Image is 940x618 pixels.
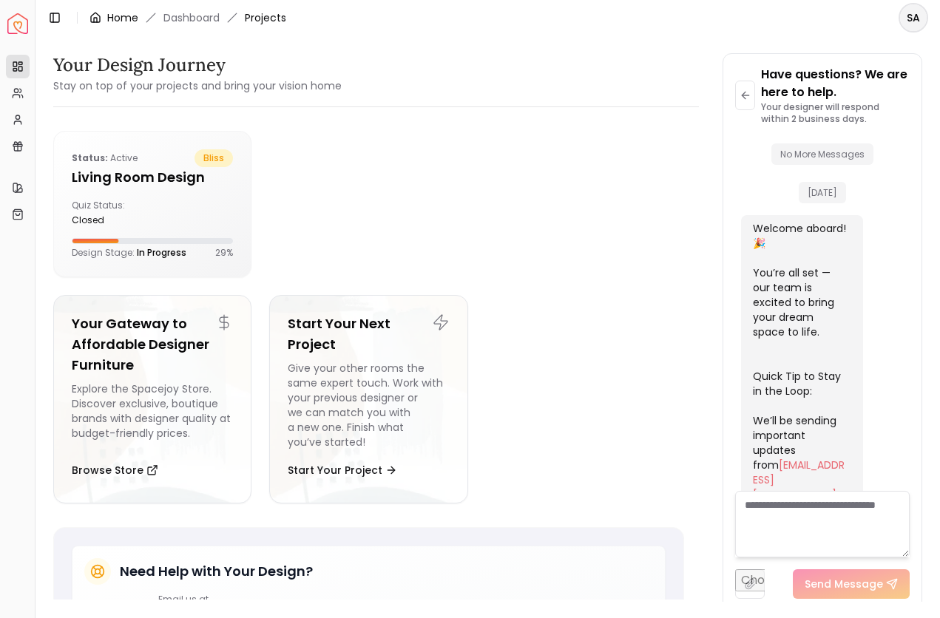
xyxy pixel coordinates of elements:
[53,53,342,77] h3: Your Design Journey
[288,361,449,449] div: Give your other rooms the same expert touch. Work with your previous designer or we can match you...
[7,13,28,34] a: Spacejoy
[72,214,146,226] div: closed
[288,455,397,485] button: Start Your Project
[163,10,220,25] a: Dashboard
[72,149,138,167] p: active
[72,381,233,449] div: Explore the Spacejoy Store. Discover exclusive, boutique brands with designer quality at budget-f...
[900,4,927,31] span: SA
[195,149,233,167] span: bliss
[72,152,108,164] b: Status:
[899,3,928,33] button: SA
[53,295,251,503] a: Your Gateway to Affordable Designer FurnitureExplore the Spacejoy Store. Discover exclusive, bout...
[89,10,286,25] nav: breadcrumb
[799,182,846,203] span: [DATE]
[120,561,313,582] h5: Need Help with Your Design?
[72,455,158,485] button: Browse Store
[771,143,873,165] span: No More Messages
[288,313,449,355] h5: Start Your Next Project
[753,458,845,502] a: [EMAIL_ADDRESS][DOMAIN_NAME]
[245,10,286,25] span: Projects
[269,295,467,503] a: Start Your Next ProjectGive your other rooms the same expert touch. Work with your previous desig...
[72,200,146,226] div: Quiz Status:
[72,167,233,188] h5: Living Room design
[107,10,138,25] a: Home
[72,247,186,259] p: Design Stage:
[7,13,28,34] img: Spacejoy Logo
[137,246,186,259] span: In Progress
[761,101,910,125] p: Your designer will respond within 2 business days.
[53,78,342,93] small: Stay on top of your projects and bring your vision home
[761,66,910,101] p: Have questions? We are here to help.
[72,313,233,376] h5: Your Gateway to Affordable Designer Furniture
[158,594,246,605] p: Email us at
[215,247,233,259] p: 29 %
